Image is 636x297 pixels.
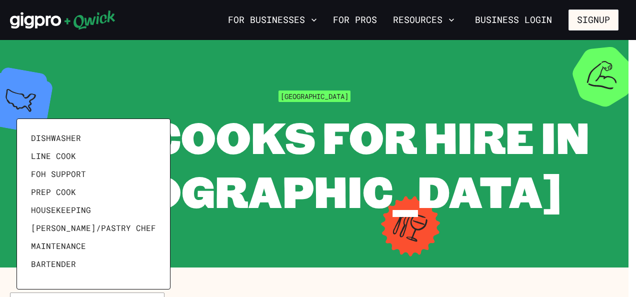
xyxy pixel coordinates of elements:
span: [PERSON_NAME]/Pastry Chef [31,223,156,233]
span: Housekeeping [31,205,91,215]
span: Maintenance [31,241,86,251]
span: Dishwasher [31,133,81,143]
span: Line Cook [31,151,76,161]
span: Bartender [31,259,76,269]
span: Prep Cook [31,187,76,197]
ul: View different position [27,129,160,279]
span: FOH Support [31,169,86,179]
span: Barback [31,277,66,287]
